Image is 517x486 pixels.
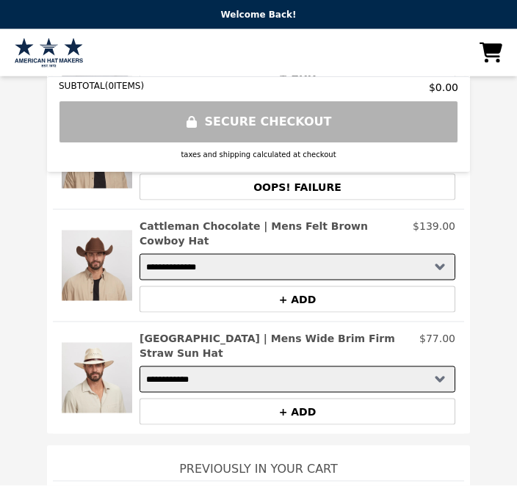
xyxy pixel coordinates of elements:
h1: Previously In Your Cart [53,446,464,481]
img: Cattleman Chocolate | Mens Felt Brown Cowboy Hat [62,219,132,313]
img: Brand Logo [15,38,83,68]
div: taxes and shipping calculated at checkout [59,149,458,160]
select: Select a product variant [140,254,455,280]
button: OOPS! FAILURE [140,174,455,200]
h2: Cattleman Chocolate | Mens Felt Brown Cowboy Hat [140,219,407,248]
span: SUBTOTAL [59,81,105,91]
span: ( 0 ITEMS) [105,81,144,91]
h2: [GEOGRAPHIC_DATA] | Mens Wide Brim Firm Straw Sun Hat [140,331,413,360]
span: $0.00 [429,80,458,95]
p: $139.00 [413,219,455,248]
select: Select a product variant [140,366,455,393]
button: + ADD [140,399,455,425]
p: Welcome Back! [9,9,508,21]
button: + ADD [140,286,455,313]
p: $77.00 [419,331,455,360]
img: Barcelona | Mens Wide Brim Firm Straw Sun Hat [62,331,132,425]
